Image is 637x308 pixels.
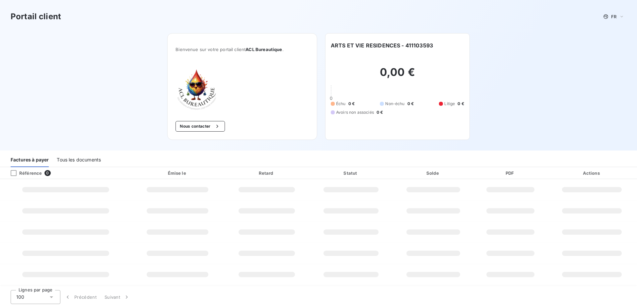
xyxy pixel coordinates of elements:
div: Statut [311,170,391,176]
span: ACL Bureautique [246,47,282,52]
span: 0 € [407,101,414,107]
span: 0 € [377,109,383,115]
h3: Portail client [11,11,61,23]
span: Avoirs non associés [336,109,374,115]
span: 0 [44,170,50,176]
span: 0 € [348,101,355,107]
span: Litige [444,101,455,107]
h2: 0,00 € [331,66,464,86]
span: FR [611,14,616,19]
div: Retard [225,170,308,176]
span: 0 € [458,101,464,107]
h6: ARTS ET VIE RESIDENCES - 411103593 [331,41,433,49]
div: Tous les documents [57,153,101,167]
span: Bienvenue sur votre portail client . [176,47,309,52]
img: Company logo [176,68,218,110]
div: Solde [394,170,472,176]
div: PDF [475,170,545,176]
span: 100 [16,294,24,300]
div: Actions [548,170,636,176]
div: Factures à payer [11,153,49,167]
div: Émise le [132,170,223,176]
button: Nous contacter [176,121,225,132]
span: 0 [330,95,332,101]
span: Échu [336,101,346,107]
button: Suivant [101,290,134,304]
div: Référence [5,170,42,176]
span: Non-échu [385,101,404,107]
button: Précédent [60,290,101,304]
